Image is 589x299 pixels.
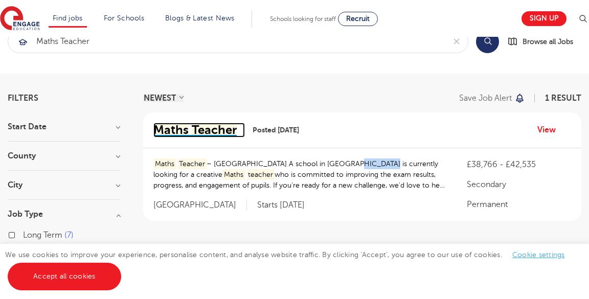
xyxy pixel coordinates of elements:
p: Permanent [467,198,571,211]
span: Filters [8,94,38,102]
h3: Start Date [8,123,120,131]
span: Long Term [23,231,62,240]
p: – [GEOGRAPHIC_DATA] A school in [GEOGRAPHIC_DATA] is currently looking for a creative who is comm... [153,158,446,191]
h3: County [8,152,120,160]
a: View [537,123,563,136]
input: Long Term 7 [23,231,30,237]
mark: Teacher [178,158,207,169]
mark: Maths [153,158,176,169]
h3: Job Type [8,210,120,218]
a: Cookie settings [512,251,565,259]
mark: Teacher [192,123,237,137]
a: Accept all cookies [8,263,121,290]
span: [GEOGRAPHIC_DATA] [153,200,247,211]
input: Submit [8,30,445,53]
p: Save job alert [459,94,512,102]
span: Recruit [346,15,370,22]
span: Schools looking for staff [270,15,336,22]
a: Recruit [338,12,378,26]
p: £38,766 - £42,535 [467,158,571,171]
span: Browse all Jobs [523,36,573,48]
p: Starts [DATE] [257,200,305,211]
button: Save job alert [459,94,525,102]
a: Sign up [522,11,567,26]
h3: City [8,181,120,189]
button: Search [476,30,499,53]
mark: Maths [222,169,245,180]
span: Posted [DATE] [253,125,299,135]
mark: teacher [247,169,275,180]
mark: Maths [153,123,189,137]
a: Blogs & Latest News [165,14,235,22]
a: Maths Teacher [153,123,245,137]
a: Find jobs [53,14,83,22]
span: 7 [64,231,74,240]
button: Clear [445,30,468,53]
a: Browse all Jobs [507,36,581,48]
a: For Schools [104,14,144,22]
p: Secondary [467,178,571,191]
span: We use cookies to improve your experience, personalise content, and analyse website traffic. By c... [5,251,575,280]
span: 1 result [545,94,581,103]
div: Submit [8,30,468,53]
